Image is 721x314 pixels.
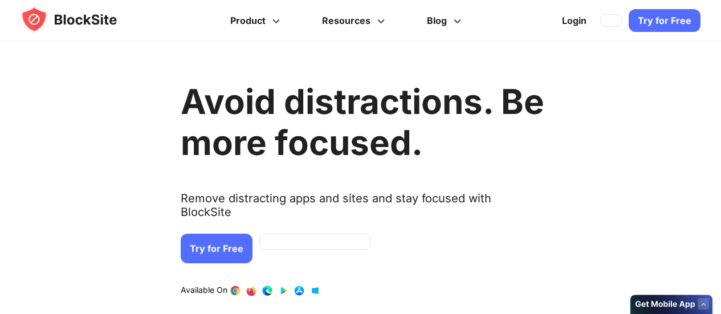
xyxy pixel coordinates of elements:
text: Remove distracting apps and sites and stay focused with BlockSite [181,191,544,228]
a: Try for Free [181,234,252,263]
img: blocksite-icon.5d769676.svg [21,6,139,33]
a: Login [555,7,593,34]
text: Available On [181,285,227,296]
h1: Avoid distractions. Be more focused. [181,81,544,163]
a: Try for Free [629,9,700,32]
